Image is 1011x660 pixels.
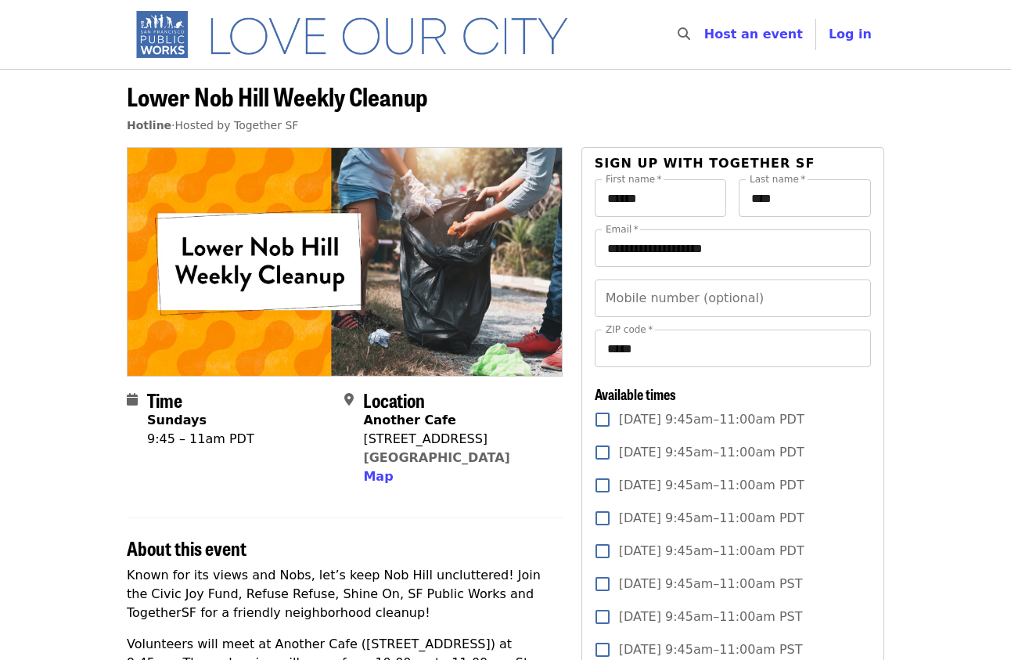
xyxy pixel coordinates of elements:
span: [DATE] 9:45am–11:00am PDT [619,443,804,462]
button: Log in [816,19,884,50]
span: Location [363,386,425,413]
span: Sign up with Together SF [595,156,815,171]
span: Map [363,469,393,484]
input: First name [595,179,727,217]
div: 9:45 – 11am PDT [147,430,254,449]
a: Host an event [704,27,803,41]
span: [DATE] 9:45am–11:00am PDT [619,542,804,561]
span: [DATE] 9:45am–11:00am PDT [619,476,804,495]
span: · [127,119,298,132]
i: search icon [678,27,690,41]
button: Map [363,467,393,486]
span: Log in [829,27,872,41]
a: [GEOGRAPHIC_DATA] [363,450,509,465]
strong: Sundays [147,413,207,427]
span: [DATE] 9:45am–11:00am PST [619,640,803,659]
input: Search [700,16,712,53]
span: Hosted by Together SF [175,119,299,132]
span: Available times [595,384,676,404]
input: Email [595,229,871,267]
span: [DATE] 9:45am–11:00am PDT [619,509,804,528]
i: calendar icon [127,392,138,407]
label: ZIP code [606,325,653,334]
label: Email [606,225,639,234]
strong: Another Cafe [363,413,455,427]
input: ZIP code [595,330,871,367]
div: [STREET_ADDRESS] [363,430,509,449]
i: map-marker-alt icon [344,392,354,407]
input: Last name [739,179,871,217]
p: Known for its views and Nobs, let’s keep Nob Hill uncluttered! Join the Civic Joy Fund, Refuse Re... [127,566,563,622]
img: Lower Nob Hill Weekly Cleanup organized by Together SF [128,148,562,375]
span: About this event [127,534,246,561]
span: Lower Nob Hill Weekly Cleanup [127,78,428,114]
span: [DATE] 9:45am–11:00am PDT [619,410,804,429]
label: Last name [750,175,805,184]
a: Hotline [127,119,171,132]
input: Mobile number (optional) [595,280,871,317]
label: First name [606,175,662,184]
span: Time [147,386,182,413]
span: [DATE] 9:45am–11:00am PST [619,608,803,626]
span: [DATE] 9:45am–11:00am PST [619,575,803,593]
img: SF Public Works - Home [127,9,591,60]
